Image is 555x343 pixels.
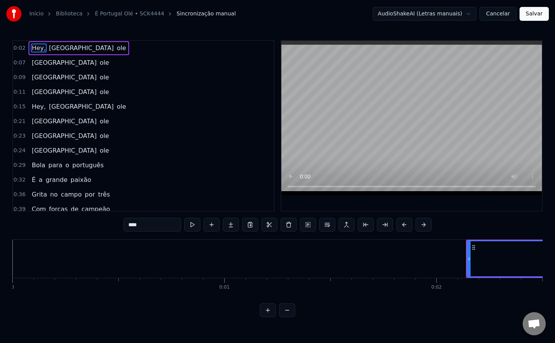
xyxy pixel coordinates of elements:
span: 0:32 [13,176,25,184]
span: Bola [31,161,46,170]
img: youka [6,6,22,22]
span: 0:23 [13,132,25,140]
div: 0:01 [219,284,230,291]
span: Grita [31,190,48,199]
span: de [70,205,79,214]
span: 0:09 [13,74,25,81]
span: [GEOGRAPHIC_DATA] [48,44,114,52]
span: [GEOGRAPHIC_DATA] [31,87,97,96]
span: Com [31,205,47,214]
div: 0:02 [431,284,442,291]
span: forças [48,205,69,214]
span: Sincronização manual [177,10,236,18]
span: campo [60,190,82,199]
span: para [47,161,63,170]
span: [GEOGRAPHIC_DATA] [31,146,97,155]
span: 0:24 [13,147,25,155]
a: Início [29,10,44,18]
div: Open chat [523,312,546,335]
span: ole [116,44,127,52]
span: ole [99,58,110,67]
span: [GEOGRAPHIC_DATA] [31,73,97,82]
span: ole [99,87,110,96]
span: o [65,161,70,170]
span: [GEOGRAPHIC_DATA] [48,102,114,111]
button: Salvar [520,7,549,21]
span: [GEOGRAPHIC_DATA] [31,117,97,126]
nav: breadcrumb [29,10,236,18]
span: 0:02 [13,44,25,52]
span: ole [99,117,110,126]
span: ole [99,73,110,82]
a: É Portugal Olé • SCK4444 [95,10,164,18]
span: ole [99,146,110,155]
span: ole [99,131,110,140]
span: 0:36 [13,191,25,198]
span: três [98,190,111,199]
a: Biblioteca [56,10,82,18]
button: Cancelar [479,7,516,21]
span: ole [116,102,127,111]
span: Hey, [31,44,46,52]
span: É [31,175,36,184]
span: 0:39 [13,205,25,213]
span: 0:11 [13,88,25,96]
span: português [72,161,104,170]
span: 0:15 [13,103,25,111]
span: por [84,190,96,199]
span: 0:07 [13,59,25,67]
div: 0 [11,284,14,291]
span: grande [45,175,68,184]
span: Hey, [31,102,46,111]
span: [GEOGRAPHIC_DATA] [31,58,97,67]
span: campeão [81,205,111,214]
span: [GEOGRAPHIC_DATA] [31,131,97,140]
span: paixão [70,175,92,184]
span: no [49,190,59,199]
span: a [38,175,44,184]
span: 0:21 [13,118,25,125]
span: 0:29 [13,161,25,169]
